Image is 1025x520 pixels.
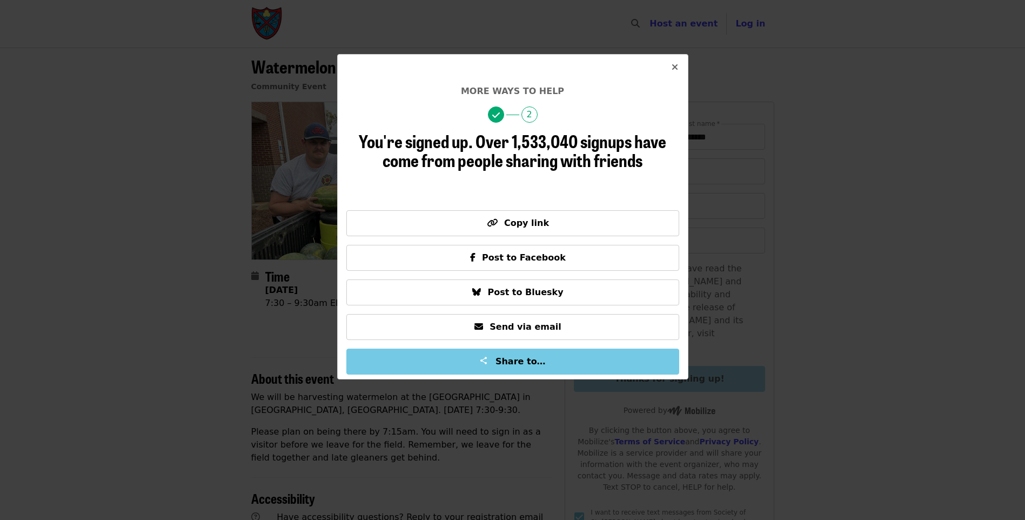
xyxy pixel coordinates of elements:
[474,322,483,332] i: envelope icon
[346,210,679,236] button: Copy link
[672,62,678,72] i: times icon
[346,349,679,375] button: Share to…
[482,252,566,263] span: Post to Facebook
[521,106,538,123] span: 2
[359,128,473,154] span: You're signed up.
[470,252,475,263] i: facebook-f icon
[487,218,498,228] i: link icon
[490,322,561,332] span: Send via email
[346,314,679,340] button: Send via email
[479,356,488,365] img: Share
[492,110,500,121] i: check icon
[346,245,679,271] button: Post to Facebook
[662,55,688,81] button: Close
[504,218,549,228] span: Copy link
[487,287,563,297] span: Post to Bluesky
[495,356,546,366] span: Share to…
[383,128,666,172] span: Over 1,533,040 signups have come from people sharing with friends
[346,279,679,305] button: Post to Bluesky
[461,86,564,96] span: More ways to help
[472,287,481,297] i: bluesky icon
